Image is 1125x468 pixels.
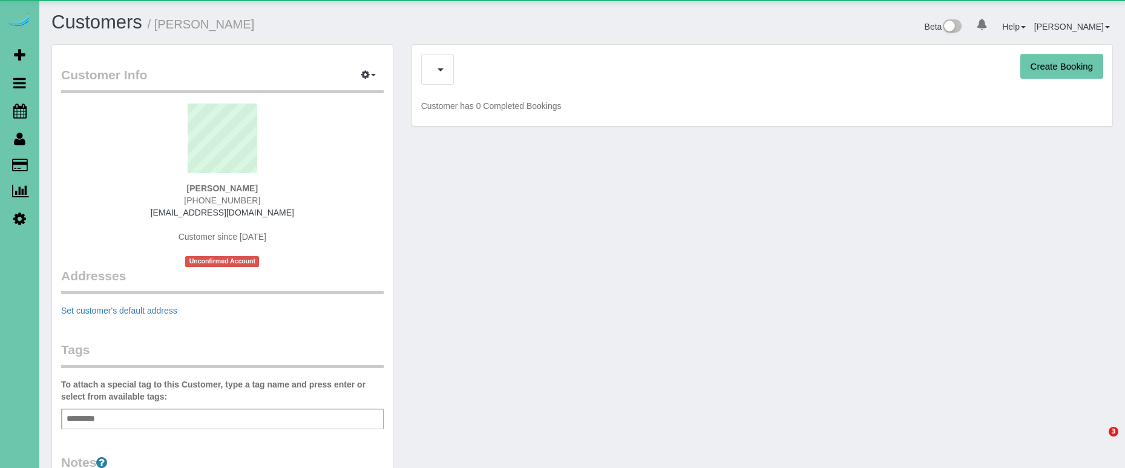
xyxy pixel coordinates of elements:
[1020,54,1103,79] button: Create Booking
[187,183,258,193] strong: [PERSON_NAME]
[148,18,255,31] small: / [PERSON_NAME]
[61,66,384,93] legend: Customer Info
[1109,427,1118,437] span: 3
[61,306,177,315] a: Set customer's default address
[51,12,142,33] a: Customers
[61,378,384,403] label: To attach a special tag to this Customer, type a tag name and press enter or select from availabl...
[151,208,294,217] a: [EMAIL_ADDRESS][DOMAIN_NAME]
[421,100,1103,112] p: Customer has 0 Completed Bookings
[1084,427,1113,456] iframe: Intercom live chat
[925,22,962,31] a: Beta
[61,341,384,368] legend: Tags
[184,196,260,205] span: [PHONE_NUMBER]
[1002,22,1026,31] a: Help
[179,232,266,242] span: Customer since [DATE]
[1034,22,1110,31] a: [PERSON_NAME]
[942,19,962,35] img: New interface
[185,256,259,266] span: Unconfirmed Account
[7,12,31,29] img: Automaid Logo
